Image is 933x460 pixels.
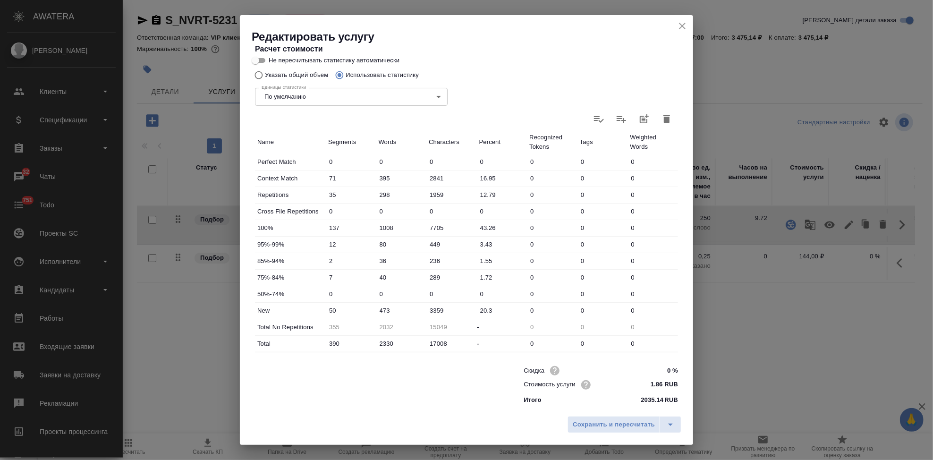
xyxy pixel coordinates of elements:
[257,273,323,282] p: 75%-84%
[577,320,628,334] input: Пустое поле
[426,254,477,268] input: ✎ Введи что-нибудь
[326,155,376,169] input: ✎ Введи что-нибудь
[527,271,577,284] input: ✎ Введи что-нибудь
[257,240,323,249] p: 95%-99%
[577,304,628,317] input: ✎ Введи что-нибудь
[527,254,577,268] input: ✎ Введи что-нибудь
[326,287,376,301] input: ✎ Введи что-нибудь
[577,171,628,185] input: ✎ Введи что-нибудь
[477,271,527,284] input: ✎ Введи что-нибудь
[326,221,376,235] input: ✎ Введи что-нибудь
[477,304,527,317] input: ✎ Введи что-нибудь
[529,133,575,152] p: Recognized Tokens
[477,254,527,268] input: ✎ Введи что-нибудь
[426,320,477,334] input: Пустое поле
[527,304,577,317] input: ✎ Введи что-нибудь
[426,238,477,251] input: ✎ Введи что-нибудь
[577,271,628,284] input: ✎ Введи что-нибудь
[524,395,541,405] p: Итого
[376,304,427,317] input: ✎ Введи что-нибудь
[628,254,678,268] input: ✎ Введи что-нибудь
[376,155,427,169] input: ✎ Введи что-нибудь
[426,171,477,185] input: ✎ Введи что-нибудь
[376,238,427,251] input: ✎ Введи что-нибудь
[426,155,477,169] input: ✎ Введи что-нибудь
[477,155,527,169] input: ✎ Введи что-нибудь
[577,238,628,251] input: ✎ Введи что-нибудь
[326,188,376,202] input: ✎ Введи что-нибудь
[426,287,477,301] input: ✎ Введи что-нибудь
[643,364,678,377] input: ✎ Введи что-нибудь
[577,287,628,301] input: ✎ Введи что-нибудь
[376,254,427,268] input: ✎ Введи что-нибудь
[587,108,610,130] label: Обновить статистику
[257,207,323,216] p: Cross File Repetitions
[527,155,577,169] input: ✎ Введи что-нибудь
[573,419,655,430] span: Сохранить и пересчитать
[628,188,678,202] input: ✎ Введи что-нибудь
[577,254,628,268] input: ✎ Введи что-нибудь
[257,306,323,315] p: New
[577,204,628,218] input: ✎ Введи что-нибудь
[326,171,376,185] input: ✎ Введи что-нибудь
[524,366,544,375] p: Скидка
[257,223,323,233] p: 100%
[376,271,427,284] input: ✎ Введи что-нибудь
[628,287,678,301] input: ✎ Введи что-нибудь
[326,254,376,268] input: ✎ Введи что-нибудь
[257,256,323,266] p: 85%-94%
[326,271,376,284] input: ✎ Введи что-нибудь
[477,287,527,301] input: ✎ Введи что-нибудь
[577,337,628,350] input: ✎ Введи что-нибудь
[477,188,527,202] input: ✎ Введи что-нибудь
[527,188,577,202] input: ✎ Введи что-нибудь
[527,287,577,301] input: ✎ Введи что-нибудь
[675,19,689,33] button: close
[568,416,681,433] div: split button
[477,322,527,333] div: -
[326,238,376,251] input: ✎ Введи что-нибудь
[628,304,678,317] input: ✎ Введи что-нибудь
[477,338,527,349] div: -
[376,287,427,301] input: ✎ Введи что-нибудь
[326,320,376,334] input: Пустое поле
[429,137,475,147] p: Characters
[628,155,678,169] input: ✎ Введи что-нибудь
[326,204,376,218] input: ✎ Введи что-нибудь
[577,188,628,202] input: ✎ Введи что-нибудь
[527,204,577,218] input: ✎ Введи что-нибудь
[628,337,678,350] input: ✎ Введи что-нибудь
[426,188,477,202] input: ✎ Введи что-нибудь
[643,378,678,392] input: ✎ Введи что-нибудь
[257,190,323,200] p: Repetitions
[376,221,427,235] input: ✎ Введи что-нибудь
[664,395,678,405] p: RUB
[628,271,678,284] input: ✎ Введи что-нибудь
[477,171,527,185] input: ✎ Введи что-нибудь
[326,304,376,317] input: ✎ Введи что-нибудь
[568,416,660,433] button: Сохранить и пересчитать
[376,204,427,218] input: ✎ Введи что-нибудь
[527,171,577,185] input: ✎ Введи что-нибудь
[255,88,448,106] div: По умолчанию
[628,171,678,185] input: ✎ Введи что-нибудь
[527,320,577,334] input: Пустое поле
[255,43,678,55] h4: Расчет стоимости
[257,339,323,349] p: Total
[477,221,527,235] input: ✎ Введи что-нибудь
[527,337,577,350] input: ✎ Введи что-нибудь
[577,155,628,169] input: ✎ Введи что-нибудь
[655,108,678,130] button: Удалить статистику
[257,323,323,332] p: Total No Repetitions
[269,56,399,65] span: Не пересчитывать статистику автоматически
[527,238,577,251] input: ✎ Введи что-нибудь
[426,304,477,317] input: ✎ Введи что-нибудь
[628,320,678,334] input: Пустое поле
[376,188,427,202] input: ✎ Введи что-нибудь
[477,204,527,218] input: ✎ Введи что-нибудь
[328,137,374,147] p: Segments
[479,137,525,147] p: Percent
[628,238,678,251] input: ✎ Введи что-нибудь
[633,108,655,130] button: Добавить статистику в работы
[630,133,676,152] p: Weighted Words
